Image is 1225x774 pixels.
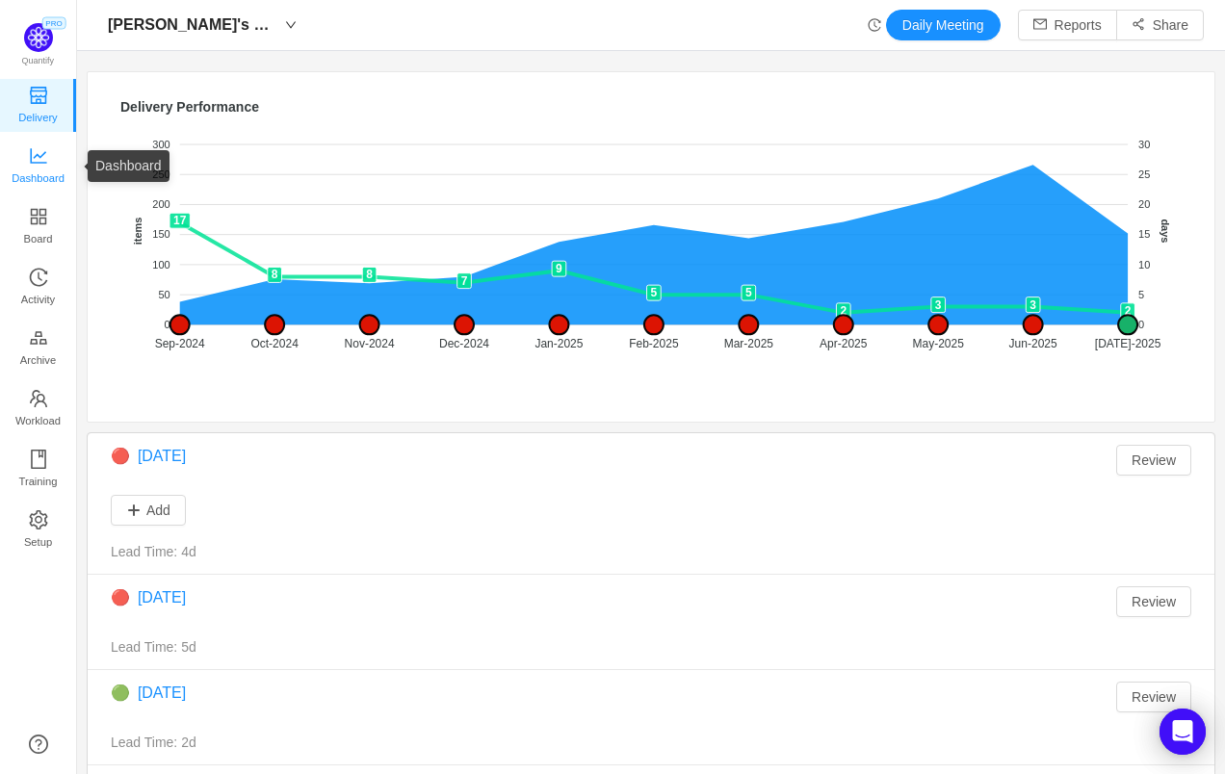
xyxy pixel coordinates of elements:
[285,19,297,31] i: icon: down
[29,328,48,348] i: icon: gold
[29,207,48,226] i: icon: appstore
[22,56,55,65] span: Quantify
[29,450,48,469] i: icon: book
[629,337,679,350] tspan: Feb-2025
[29,389,48,408] i: icon: team
[21,280,55,319] span: Activity
[152,139,169,150] tspan: 300
[250,337,299,350] tspan: Oct-2024
[20,341,56,379] span: Archive
[152,228,169,240] tspan: 150
[868,18,881,32] i: icon: history
[1160,219,1171,243] text: days
[111,735,196,750] span: Lead Time: 2d
[111,639,196,655] span: Lead Time: 5d
[1138,168,1150,180] tspan: 25
[1138,139,1150,150] tspan: 30
[29,268,48,287] i: icon: history
[24,523,52,561] span: Setup
[24,23,53,52] img: Quantify
[886,10,1001,40] button: Daily Meeting
[29,735,48,754] a: icon: question-circle
[12,159,65,197] span: Dashboard
[1160,709,1206,755] div: Open Intercom Messenger
[111,589,130,606] span: 🔴
[165,319,170,330] tspan: 0
[18,98,57,137] span: Delivery
[1116,10,1204,40] button: icon: share-altShare
[724,337,774,350] tspan: Mar-2025
[29,86,48,105] i: icon: shop
[534,337,583,350] tspan: Jan-2025
[120,99,259,115] text: Delivery Performance
[29,329,48,368] a: Archive
[111,684,130,701] span: 🟢
[29,269,48,307] a: Activity
[29,451,48,489] a: Training
[138,684,186,701] a: [DATE]
[1138,259,1150,271] tspan: 10
[152,168,169,180] tspan: 250
[18,462,57,501] span: Training
[1138,319,1144,330] tspan: 0
[111,495,186,526] button: Add
[152,198,169,210] tspan: 200
[108,10,279,40] span: [PERSON_NAME]'s Board
[1138,198,1150,210] tspan: 20
[29,146,48,166] i: icon: line-chart
[913,337,965,350] tspan: May-2025
[1116,445,1191,476] button: Review
[29,208,48,246] a: Board
[1018,10,1117,40] button: icon: mailReports
[439,337,489,350] tspan: Dec-2024
[1095,337,1161,350] tspan: [DATE]-2025
[820,337,868,350] tspan: Apr-2025
[138,448,186,464] a: [DATE]
[29,510,48,529] i: icon: setting
[345,337,395,350] tspan: Nov-2024
[1138,289,1144,300] tspan: 5
[41,17,65,30] span: PRO
[1009,337,1057,350] tspan: Jun-2025
[155,337,205,350] tspan: Sep-2024
[1116,682,1191,712] button: Review
[152,259,169,271] tspan: 100
[138,589,186,606] a: [DATE]
[111,448,130,464] span: 🔴
[24,219,53,258] span: Board
[29,511,48,550] a: Setup
[132,218,143,245] text: items
[111,544,196,559] span: Lead Time: 4d
[158,289,169,300] tspan: 50
[15,401,61,440] span: Workload
[29,87,48,125] a: Delivery
[29,147,48,186] a: Dashboard
[1138,228,1150,240] tspan: 15
[29,390,48,428] a: Workload
[1116,586,1191,617] button: Review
